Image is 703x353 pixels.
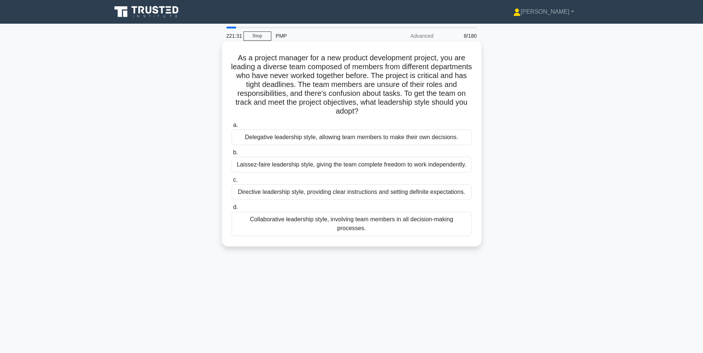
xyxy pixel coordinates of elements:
span: d. [233,204,238,210]
div: Collaborative leadership style, involving team members in all decision-making processes. [232,212,472,236]
div: PMP [271,28,373,43]
span: c. [233,176,238,183]
div: 8/180 [438,28,481,43]
h5: As a project manager for a new product development project, you are leading a diverse team compos... [231,53,472,116]
div: Delegative leadership style, allowing team members to make their own decisions. [232,130,472,145]
div: Advanced [373,28,438,43]
div: Laissez-faire leadership style, giving the team complete freedom to work independently. [232,157,472,172]
div: Directive leadership style, providing clear instructions and setting definite expectations. [232,184,472,200]
span: b. [233,149,238,155]
a: [PERSON_NAME] [495,4,592,19]
div: 221:31 [222,28,243,43]
span: a. [233,122,238,128]
a: Stop [243,31,271,41]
